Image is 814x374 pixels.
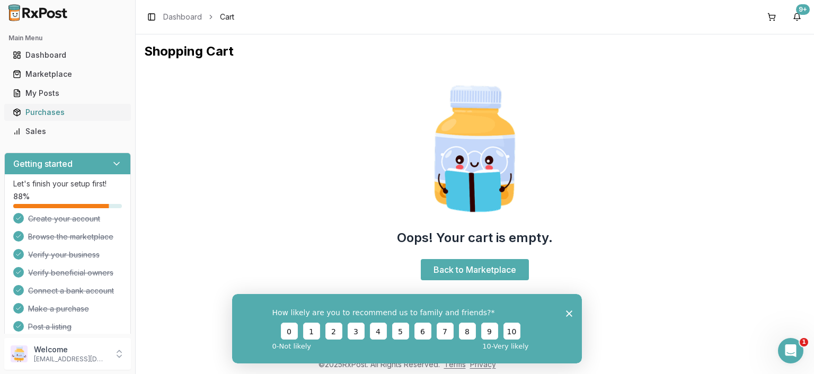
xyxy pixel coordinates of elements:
[28,322,72,332] span: Post a listing
[28,268,113,278] span: Verify beneficial owners
[28,304,89,314] span: Make a purchase
[4,85,131,102] button: My Posts
[13,107,122,118] div: Purchases
[4,47,131,64] button: Dashboard
[34,355,108,363] p: [EMAIL_ADDRESS][DOMAIN_NAME]
[163,12,234,22] nav: breadcrumb
[13,69,122,79] div: Marketplace
[13,126,122,137] div: Sales
[4,66,131,83] button: Marketplace
[13,179,122,189] p: Let's finish your setup first!
[28,250,100,260] span: Verify your business
[13,191,30,202] span: 88 %
[4,123,131,140] button: Sales
[28,213,100,224] span: Create your account
[8,46,127,65] a: Dashboard
[800,338,808,346] span: 1
[28,286,114,296] span: Connect a bank account
[220,12,234,22] span: Cart
[28,231,113,242] span: Browse the marketplace
[11,345,28,362] img: User avatar
[421,259,529,280] a: Back to Marketplace
[8,34,127,42] h2: Main Menu
[4,4,72,21] img: RxPost Logo
[8,122,127,141] a: Sales
[13,157,73,170] h3: Getting started
[8,65,127,84] a: Marketplace
[163,12,202,22] a: Dashboard
[444,360,466,369] a: Terms
[796,4,810,15] div: 9+
[470,360,496,369] a: Privacy
[8,103,127,122] a: Purchases
[407,81,543,217] img: Smart Pill Bottle
[13,88,122,99] div: My Posts
[144,43,806,60] h1: Shopping Cart
[778,338,803,363] iframe: Intercom live chat
[4,104,131,121] button: Purchases
[789,8,806,25] button: 9+
[34,344,108,355] p: Welcome
[13,50,122,60] div: Dashboard
[232,294,582,363] iframe: Survey from RxPost
[8,84,127,103] a: My Posts
[397,229,553,246] h2: Oops! Your cart is empty.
